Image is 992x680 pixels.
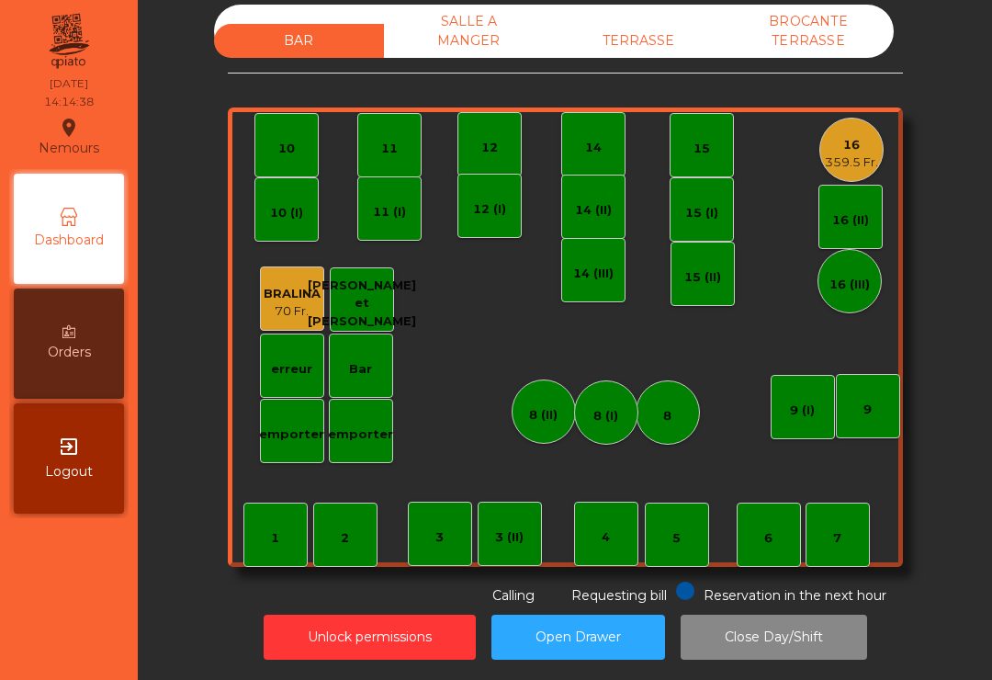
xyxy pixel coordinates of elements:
button: Unlock permissions [264,615,476,660]
div: [PERSON_NAME] et [PERSON_NAME] [308,277,416,331]
div: emporter [328,425,393,444]
button: Open Drawer [491,615,665,660]
div: 14:14:38 [44,94,94,110]
div: emporter [259,425,324,444]
div: 14 [585,139,602,157]
img: qpiato [46,9,91,74]
div: BRALINA [264,285,321,303]
div: 3 [435,528,444,547]
div: 16 (II) [832,211,869,230]
span: Reservation in the next hour [704,587,886,604]
div: 9 (I) [790,402,815,420]
button: Close Day/Shift [681,615,867,660]
div: 10 [278,140,295,158]
div: [DATE] [50,75,88,92]
div: 8 (I) [593,407,618,425]
div: TERRASSE [554,24,724,58]
div: 359.5 Fr. [825,153,878,172]
span: Dashboard [34,231,104,250]
i: exit_to_app [58,436,80,458]
span: Requesting bill [571,587,667,604]
div: 2 [341,529,349,548]
div: 16 (III) [829,276,870,294]
div: 15 (II) [684,268,721,287]
div: 70 Fr. [264,302,321,321]
div: 9 [863,401,872,419]
div: 12 (I) [473,200,506,219]
div: 15 [693,140,710,158]
div: BROCANTE TERRASSE [724,5,894,58]
div: Nemours [39,114,99,160]
div: 5 [672,529,681,548]
div: Bar [349,360,372,379]
div: 11 [381,140,398,158]
div: 1 [271,529,279,548]
span: Orders [48,343,91,362]
div: SALLE A MANGER [384,5,554,58]
span: Logout [45,462,93,482]
div: 11 (I) [373,203,406,221]
div: 15 (I) [685,204,718,222]
div: 4 [602,528,610,547]
span: Calling [492,587,535,604]
div: 16 [825,136,878,154]
div: 3 (II) [495,528,524,547]
div: 8 [663,407,671,425]
i: location_on [58,117,80,139]
div: 8 (II) [529,406,558,425]
div: BAR [214,24,384,58]
div: 7 [833,529,841,548]
div: erreur [271,360,312,379]
div: 6 [764,529,772,548]
div: 14 (II) [575,201,612,220]
div: 14 (III) [573,265,614,283]
div: 12 [481,139,498,157]
div: 10 (I) [270,204,303,222]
